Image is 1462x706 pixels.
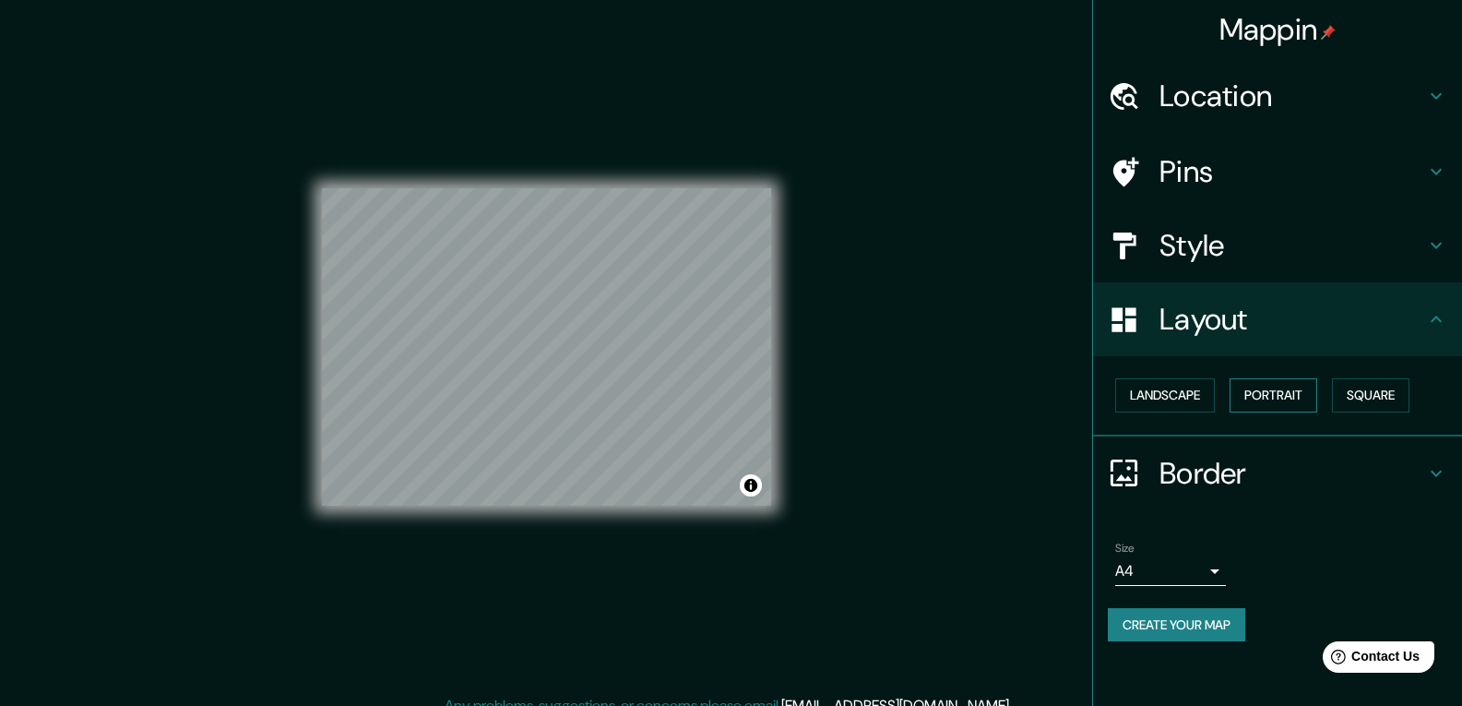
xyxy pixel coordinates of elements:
[1093,437,1462,510] div: Border
[1093,209,1462,282] div: Style
[1108,608,1245,642] button: Create your map
[1159,227,1425,264] h4: Style
[1219,11,1337,48] h4: Mappin
[1115,378,1215,413] button: Landscape
[1093,282,1462,356] div: Layout
[1321,25,1336,40] img: pin-icon.png
[1115,540,1135,556] label: Size
[1093,59,1462,133] div: Location
[322,188,771,506] canvas: Map
[1159,78,1425,114] h4: Location
[1159,301,1425,338] h4: Layout
[1159,153,1425,190] h4: Pins
[1230,378,1317,413] button: Portrait
[1159,455,1425,492] h4: Border
[1298,634,1442,686] iframe: Help widget launcher
[1115,556,1226,586] div: A4
[1332,378,1409,413] button: Square
[1093,135,1462,209] div: Pins
[740,474,762,497] button: Toggle attribution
